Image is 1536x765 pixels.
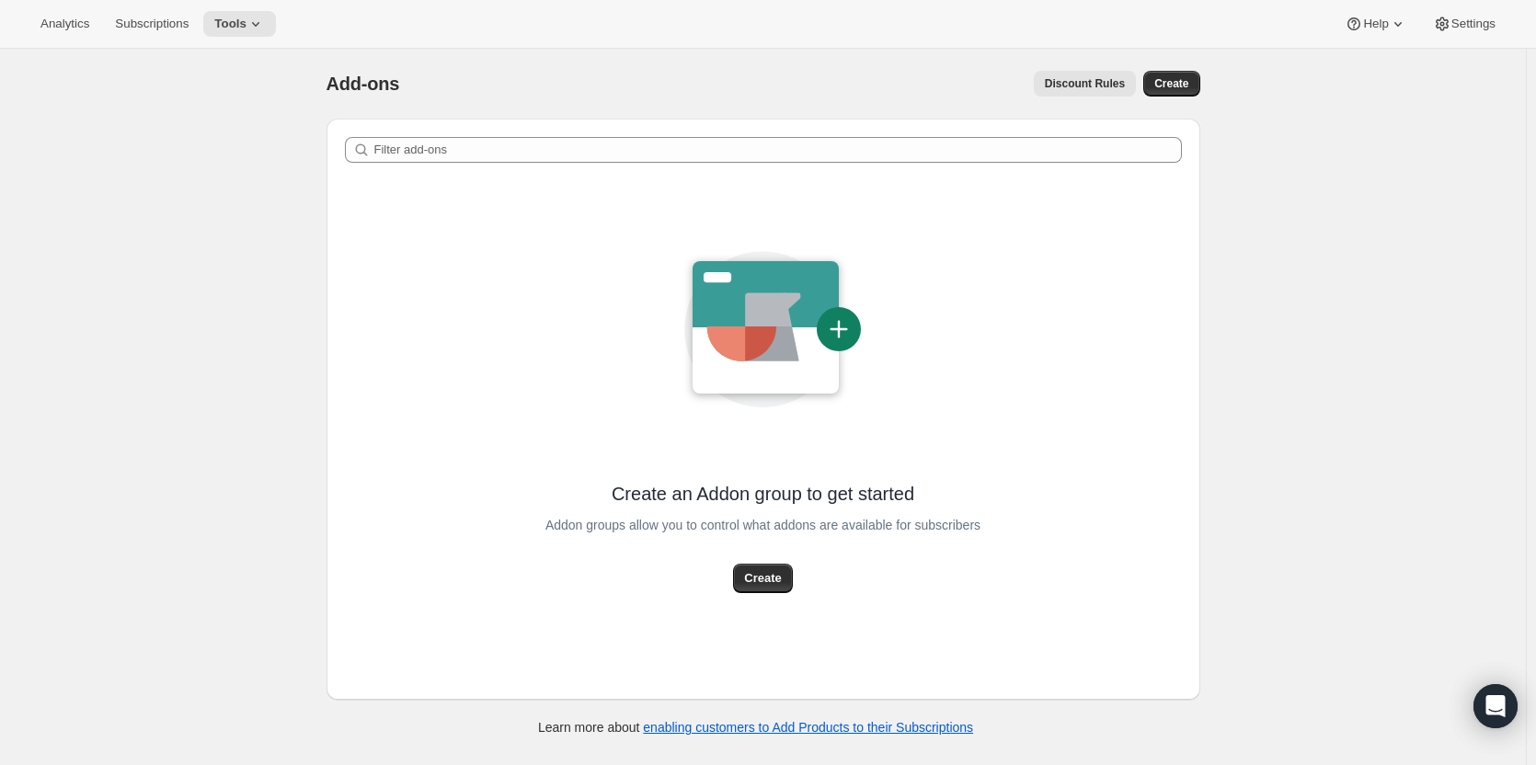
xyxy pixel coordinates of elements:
[1473,684,1518,728] div: Open Intercom Messenger
[1422,11,1507,37] button: Settings
[1154,76,1188,91] span: Create
[327,74,400,94] span: Add-ons
[1451,17,1496,31] span: Settings
[545,512,980,538] span: Addon groups allow you to control what addons are available for subscribers
[29,11,100,37] button: Analytics
[733,564,792,593] button: Create
[1034,71,1136,97] button: Discount Rules
[115,17,189,31] span: Subscriptions
[1045,76,1125,91] span: Discount Rules
[214,17,246,31] span: Tools
[1363,17,1388,31] span: Help
[1334,11,1417,37] button: Help
[643,720,973,735] a: enabling customers to Add Products to their Subscriptions
[612,481,914,507] span: Create an Addon group to get started
[744,569,781,588] span: Create
[538,718,973,736] p: Learn more about
[203,11,276,37] button: Tools
[40,17,89,31] span: Analytics
[1143,71,1199,97] button: Create
[104,11,200,37] button: Subscriptions
[374,137,1182,163] input: Filter add-ons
